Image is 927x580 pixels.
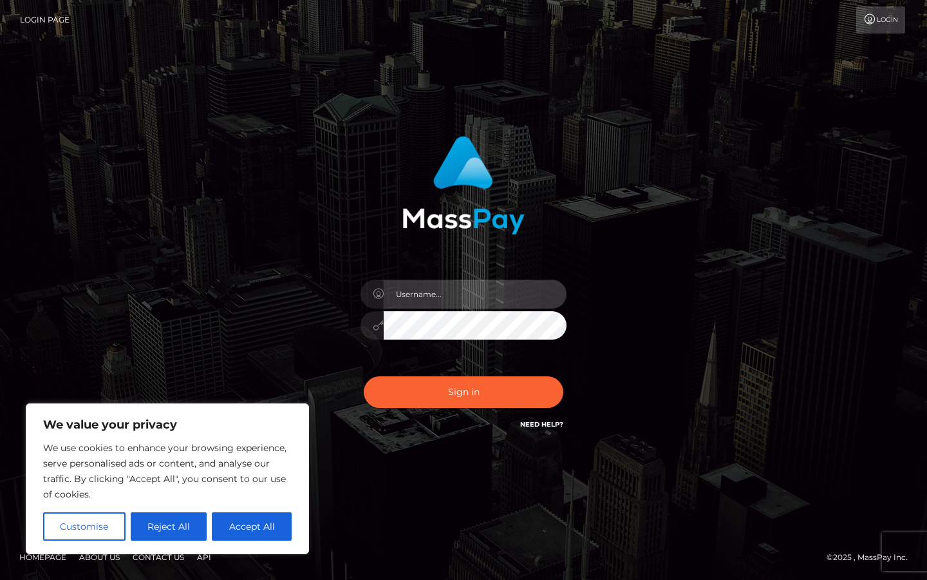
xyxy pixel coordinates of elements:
[402,136,525,235] img: MassPay Login
[20,6,70,34] a: Login Page
[43,512,126,541] button: Customise
[384,280,566,309] input: Username...
[127,547,189,567] a: Contact Us
[43,417,292,432] p: We value your privacy
[14,547,71,567] a: Homepage
[43,440,292,502] p: We use cookies to enhance your browsing experience, serve personalised ads or content, and analys...
[827,550,917,565] div: © 2025 , MassPay Inc.
[131,512,207,541] button: Reject All
[74,547,125,567] a: About Us
[192,547,216,567] a: API
[212,512,292,541] button: Accept All
[856,6,905,34] a: Login
[520,420,563,429] a: Need Help?
[26,403,309,554] div: We value your privacy
[364,376,563,408] button: Sign in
